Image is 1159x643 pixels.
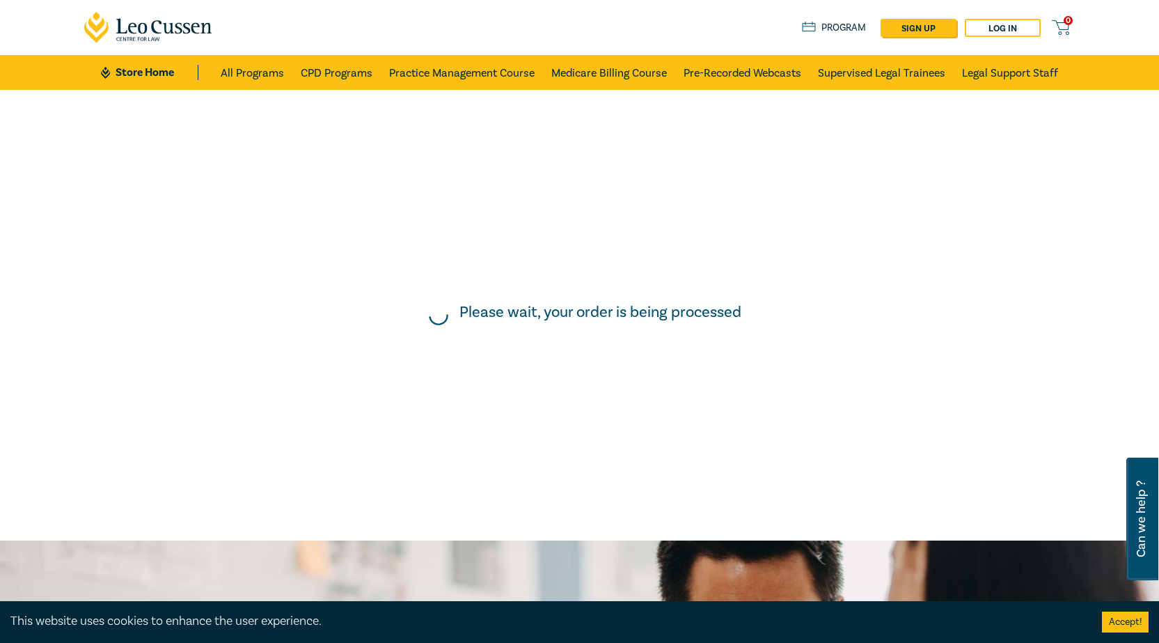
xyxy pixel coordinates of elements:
[962,55,1058,90] a: Legal Support Staff
[389,55,535,90] a: Practice Management Course
[684,55,801,90] a: Pre-Recorded Webcasts
[1102,612,1149,633] button: Accept cookies
[221,55,284,90] a: All Programs
[1064,16,1073,25] span: 0
[1135,466,1148,572] span: Can we help ?
[551,55,667,90] a: Medicare Billing Course
[965,19,1041,37] a: Log in
[802,20,867,36] a: Program
[301,55,372,90] a: CPD Programs
[101,65,198,80] a: Store Home
[881,19,956,37] a: sign up
[459,303,741,321] h5: Please wait, your order is being processed
[818,55,945,90] a: Supervised Legal Trainees
[10,612,1081,630] div: This website uses cookies to enhance the user experience.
